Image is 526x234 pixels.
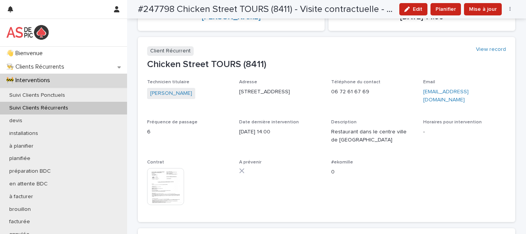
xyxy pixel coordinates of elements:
[331,80,380,84] span: Téléphone du contact
[150,89,192,98] a: [PERSON_NAME]
[476,46,506,53] a: View record
[239,120,299,125] span: Date dernière intervention
[3,181,54,187] p: en attente BDC
[3,206,37,213] p: brouillon
[239,88,322,96] p: [STREET_ADDRESS]
[3,118,28,124] p: devis
[147,46,194,56] p: Client Récurrent
[3,155,37,162] p: planifiée
[3,92,71,99] p: Suivi Clients Ponctuels
[138,4,393,15] h2: #247798 Chicken Street TOURS (8411) - Visite contractuelle - 202506.juin 2025 - - planifiée
[3,130,44,137] p: installations
[6,25,49,40] img: yKcqic14S0S6KrLdrqO6
[3,63,70,71] p: 👨‍🍳 Clients Récurrents
[239,80,257,84] span: Adresse
[239,128,322,136] p: [DATE] 14:00
[147,160,164,165] span: Contrat
[3,194,39,200] p: à facturer
[3,50,49,57] p: 👋 Bienvenue
[331,128,414,144] p: Restaurant dans le centre ville de [GEOGRAPHIC_DATA]
[431,3,461,15] button: Planifier
[423,128,506,136] p: -
[331,88,414,96] p: 06 72 61 67 69
[464,3,502,15] button: Mise à jour
[3,77,56,84] p: 🚧 Interventions
[3,143,40,150] p: à planifier
[423,89,469,103] a: [EMAIL_ADDRESS][DOMAIN_NAME]
[331,120,357,125] span: Description
[3,219,36,225] p: facturée
[423,80,435,84] span: Email
[147,59,506,70] p: Chicken Street TOURS (8411)
[413,7,422,12] span: Edit
[147,80,189,84] span: Technicien titulaire
[147,128,230,136] p: 6
[331,168,414,176] p: 0
[399,3,427,15] button: Edit
[469,5,497,13] span: Mise à jour
[3,105,74,111] p: Suivi Clients Récurrents
[3,168,57,175] p: préparation BDC
[331,160,353,165] span: #ekomille
[147,120,198,125] span: Fréquence de passage
[436,5,456,13] span: Planifier
[423,120,482,125] span: Horaires pour intervention
[239,160,261,165] span: A prévenir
